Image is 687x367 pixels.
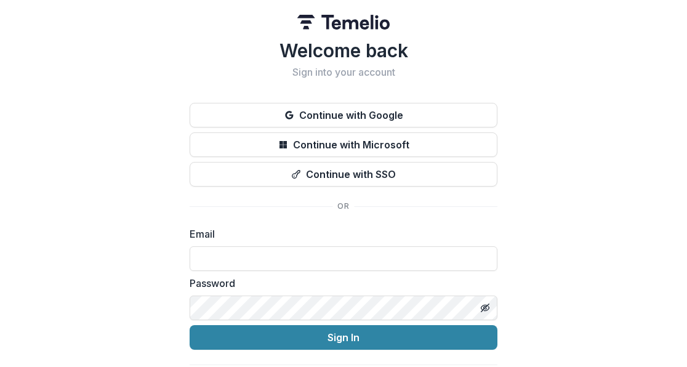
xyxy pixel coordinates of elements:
h1: Welcome back [190,39,497,62]
h2: Sign into your account [190,67,497,78]
button: Toggle password visibility [475,298,495,318]
label: Password [190,276,490,291]
button: Continue with Google [190,103,497,127]
label: Email [190,227,490,241]
img: Temelio [297,15,390,30]
button: Sign In [190,325,497,350]
button: Continue with SSO [190,162,497,187]
button: Continue with Microsoft [190,132,497,157]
